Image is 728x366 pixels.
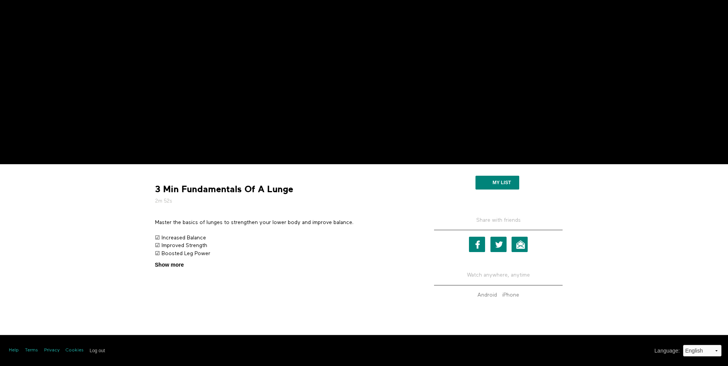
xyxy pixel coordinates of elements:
[155,261,184,269] span: Show more
[44,347,59,354] a: Privacy
[9,347,19,354] a: Help
[434,216,563,230] h5: Share with friends
[654,347,680,355] label: Language :
[502,292,519,298] strong: iPhone
[469,237,485,252] a: Facebook
[490,237,507,252] a: Twitter
[500,292,521,298] a: iPhone
[155,183,293,195] strong: 3 Min Fundamentals Of A Lunge
[66,347,84,354] a: Cookies
[155,197,412,205] h5: 2m 52s
[475,292,499,298] a: Android
[475,176,519,190] button: My list
[25,347,38,354] a: Terms
[155,234,412,257] p: ☑ Increased Balance ☑ Improved Strength ☑ Boosted Leg Power
[477,292,497,298] strong: Android
[434,265,563,285] h5: Watch anywhere, anytime
[512,237,528,252] a: Email
[90,348,105,353] input: Log out
[155,219,412,226] p: Master the basics of lunges to strengthen your lower body and improve balance.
